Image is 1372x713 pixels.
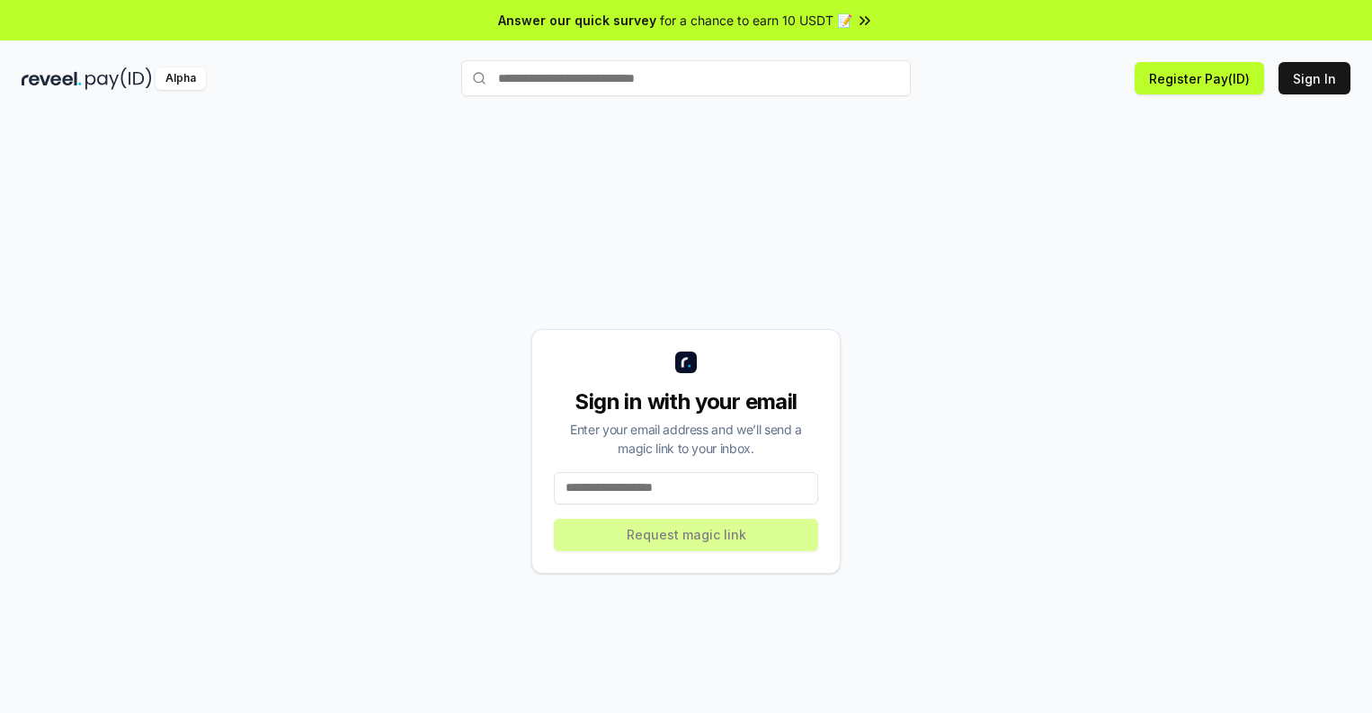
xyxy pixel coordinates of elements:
div: Alpha [156,67,206,90]
div: Sign in with your email [554,388,818,416]
img: logo_small [675,352,697,373]
img: pay_id [85,67,152,90]
span: for a chance to earn 10 USDT 📝 [660,11,852,30]
div: Enter your email address and we’ll send a magic link to your inbox. [554,420,818,458]
button: Register Pay(ID) [1135,62,1264,94]
span: Answer our quick survey [498,11,656,30]
button: Sign In [1278,62,1350,94]
img: reveel_dark [22,67,82,90]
